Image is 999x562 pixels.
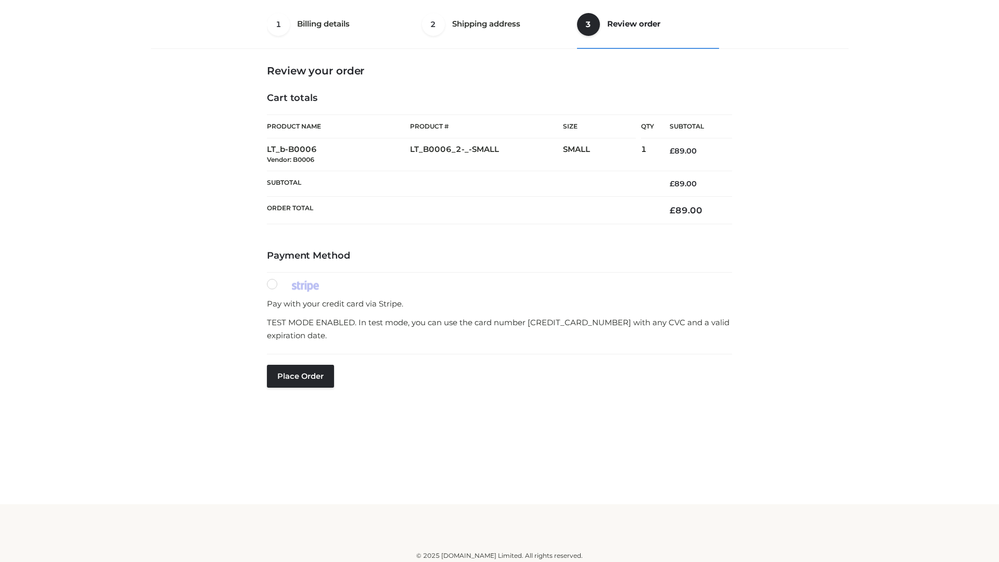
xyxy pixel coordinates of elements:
[267,316,732,342] p: TEST MODE ENABLED. In test mode, you can use the card number [CREDIT_CARD_NUMBER] with any CVC an...
[267,297,732,311] p: Pay with your credit card via Stripe.
[267,156,314,163] small: Vendor: B0006
[267,65,732,77] h3: Review your order
[563,138,641,171] td: SMALL
[641,114,654,138] th: Qty
[654,115,732,138] th: Subtotal
[670,205,702,215] bdi: 89.00
[267,250,732,262] h4: Payment Method
[267,365,334,388] button: Place order
[670,205,675,215] span: £
[267,171,654,196] th: Subtotal
[267,138,410,171] td: LT_b-B0006
[563,115,636,138] th: Size
[267,93,732,104] h4: Cart totals
[670,179,697,188] bdi: 89.00
[267,197,654,224] th: Order Total
[670,179,674,188] span: £
[670,146,674,156] span: £
[267,114,410,138] th: Product Name
[410,114,563,138] th: Product #
[670,146,697,156] bdi: 89.00
[410,138,563,171] td: LT_B0006_2-_-SMALL
[155,551,844,561] div: © 2025 [DOMAIN_NAME] Limited. All rights reserved.
[641,138,654,171] td: 1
